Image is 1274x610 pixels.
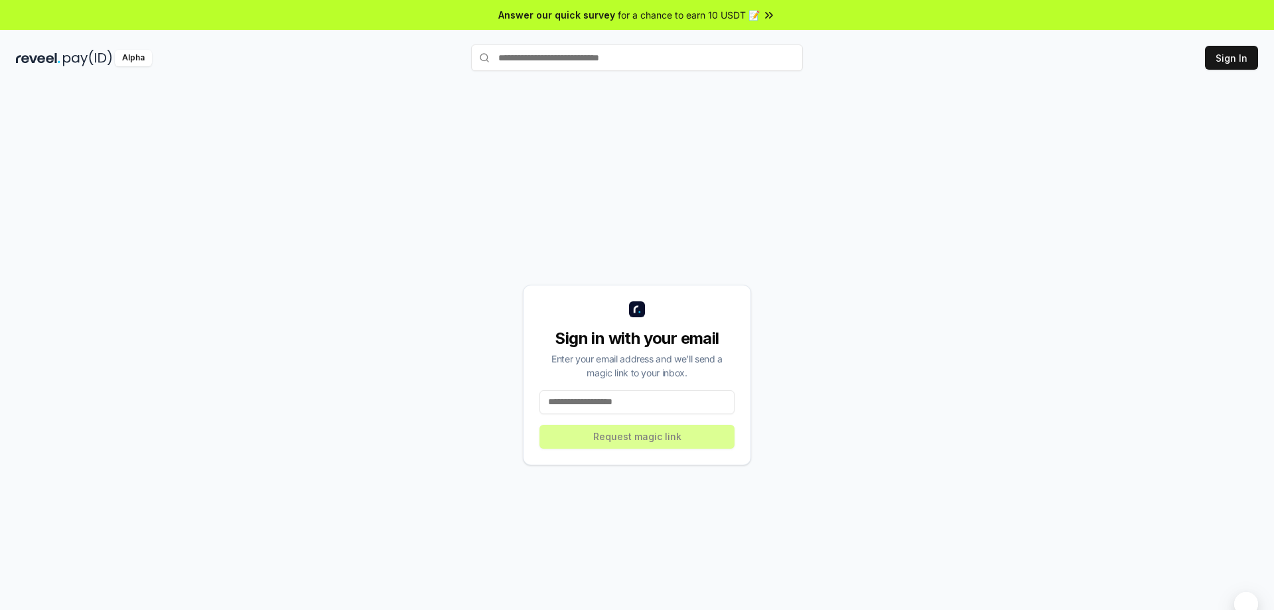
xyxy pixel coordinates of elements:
span: Answer our quick survey [498,8,615,22]
img: logo_small [629,301,645,317]
img: pay_id [63,50,112,66]
span: for a chance to earn 10 USDT 📝 [618,8,760,22]
button: Sign In [1205,46,1258,70]
img: reveel_dark [16,50,60,66]
div: Sign in with your email [539,328,735,349]
div: Alpha [115,50,152,66]
div: Enter your email address and we’ll send a magic link to your inbox. [539,352,735,380]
